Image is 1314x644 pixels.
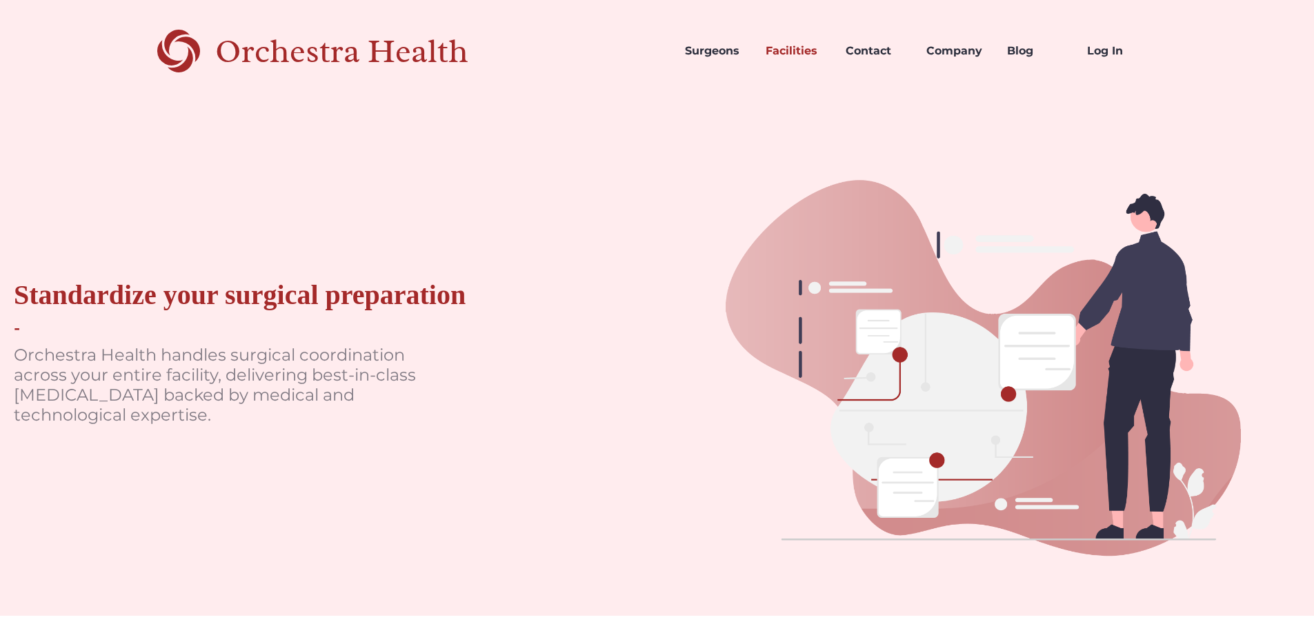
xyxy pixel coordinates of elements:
a: Surgeons [674,28,755,74]
a: Blog [996,28,1077,74]
a: Orchestra Health [157,28,517,74]
a: Facilities [755,28,835,74]
p: Orchestra Health handles surgical coordination across your entire facility, delivering best-in-cl... [14,345,428,425]
div: Standardize your surgical preparation [14,279,466,312]
a: Company [915,28,996,74]
a: Contact [835,28,915,74]
div: Orchestra Health [215,37,517,66]
div: - [14,319,20,339]
a: Log In [1076,28,1157,74]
